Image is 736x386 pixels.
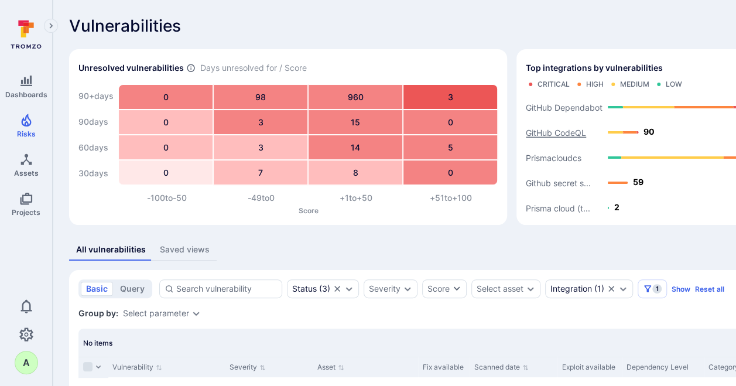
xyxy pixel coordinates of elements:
[78,62,184,74] h2: Unresolved vulnerabilities
[333,284,342,293] button: Clear selection
[550,284,604,293] div: ( 1 )
[78,136,114,159] div: 60 days
[119,85,213,109] div: 0
[620,80,649,89] div: Medium
[15,351,38,374] button: A
[78,110,114,134] div: 90 days
[214,160,307,185] div: 7
[309,110,402,134] div: 15
[672,285,690,293] button: Show
[652,284,662,293] span: 1
[78,84,114,108] div: 90+ days
[119,135,213,159] div: 0
[292,284,317,293] div: Status
[369,284,400,293] button: Severity
[477,284,523,293] button: Select asset
[526,153,581,163] text: Prismacloudcs
[666,80,682,89] div: Low
[526,203,590,213] text: Prisma cloud (t...
[83,339,112,347] span: No items
[403,85,497,109] div: 3
[309,160,402,185] div: 8
[614,202,619,212] text: 2
[403,160,497,185] div: 0
[422,279,467,298] button: Score
[292,284,330,293] div: ( 3 )
[14,169,39,177] span: Assets
[123,309,189,318] button: Select parameter
[214,110,307,134] div: 3
[119,206,498,215] p: Score
[191,309,201,318] button: Expand dropdown
[427,283,450,295] div: Score
[403,284,412,293] button: Expand dropdown
[81,282,113,296] button: basic
[695,285,724,293] button: Reset all
[123,309,201,318] div: grouping parameters
[115,282,150,296] button: query
[214,192,309,204] div: -49 to 0
[550,284,604,293] button: Integration(1)
[562,362,617,373] div: Exploit available
[618,284,628,293] button: Expand dropdown
[119,160,213,185] div: 0
[423,362,465,373] div: Fix available
[119,110,213,134] div: 0
[160,244,210,255] div: Saved views
[76,244,146,255] div: All vulnerabilities
[526,103,603,112] text: GitHub Dependabot
[638,279,667,298] button: Filters
[526,284,535,293] button: Expand dropdown
[5,90,47,99] span: Dashboards
[230,363,266,372] button: Sort by Severity
[47,21,55,31] i: Expand navigation menu
[186,62,196,74] span: Number of vulnerabilities in status ‘Open’ ‘Triaged’ and ‘In process’ divided by score and scanne...
[526,62,663,74] span: Top integrations by vulnerabilities
[78,308,118,319] span: Group by:
[12,208,40,217] span: Projects
[15,351,38,374] div: andras.nemes@snowsoftware.com
[309,135,402,159] div: 14
[403,192,498,204] div: +51 to +100
[69,16,181,35] span: Vulnerabilities
[317,363,344,372] button: Sort by Asset
[176,283,277,295] input: Search vulnerability
[586,80,604,89] div: High
[292,284,330,293] button: Status(3)
[309,192,403,204] div: +1 to +50
[538,80,570,89] div: Critical
[309,85,402,109] div: 960
[403,135,497,159] div: 5
[17,129,36,138] span: Risks
[643,127,655,136] text: 90
[44,19,58,33] button: Expand navigation menu
[607,284,616,293] button: Clear selection
[526,178,591,188] text: Github secret s...
[550,284,592,293] div: Integration
[403,110,497,134] div: 0
[526,128,586,138] text: GitHub CodeQL
[627,362,699,373] div: Dependency Level
[119,192,214,204] div: -100 to -50
[112,363,162,372] button: Sort by Vulnerability
[78,162,114,185] div: 30 days
[633,177,643,187] text: 59
[83,362,93,371] span: Select all rows
[214,135,307,159] div: 3
[200,62,307,74] span: Days unresolved for / Score
[344,284,354,293] button: Expand dropdown
[214,85,307,109] div: 98
[474,363,529,372] button: Sort by Scanned date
